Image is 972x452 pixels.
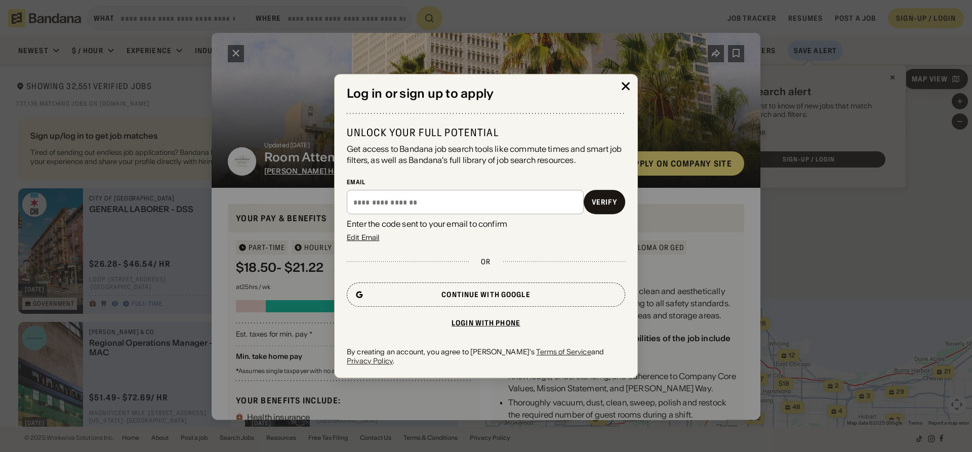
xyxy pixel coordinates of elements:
div: Unlock your full potential [347,126,625,139]
div: By creating an account, you agree to [PERSON_NAME]'s and . [347,347,625,365]
div: Verify [592,198,617,206]
div: Log in or sign up to apply [347,87,625,101]
div: Enter the code sent to your email to confirm [347,218,625,229]
div: Login with phone [452,319,520,326]
div: Email [347,178,625,186]
div: or [481,257,491,266]
div: Get access to Bandana job search tools like commute times and smart job filters, as well as Banda... [347,143,625,166]
div: Edit Email [347,234,379,241]
a: Privacy Policy [347,356,393,365]
div: Continue with Google [441,291,530,298]
a: Terms of Service [536,347,591,356]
